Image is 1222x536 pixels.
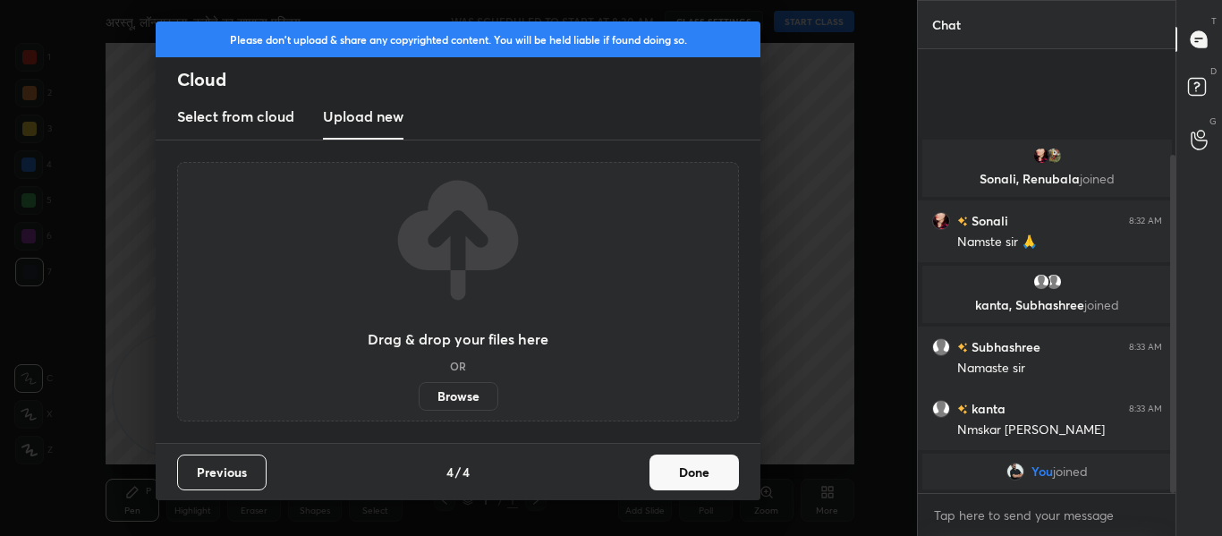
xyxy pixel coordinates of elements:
[933,298,1161,312] p: kanta, Subhashree
[918,136,1176,493] div: grid
[932,338,950,356] img: default.png
[1044,147,1062,165] img: d814ab0f2537433db23ebad9eb31abd0.jpg
[957,404,968,414] img: no-rating-badge.077c3623.svg
[1031,147,1049,165] img: d1e9eeb8e68043e2a90b1661cf24659f.jpg
[957,217,968,226] img: no-rating-badge.077c3623.svg
[177,455,267,490] button: Previous
[933,172,1161,186] p: Sonali, Renubala
[1031,464,1053,479] span: You
[1209,115,1217,128] p: G
[1129,216,1162,226] div: 8:32 AM
[1129,404,1162,414] div: 8:33 AM
[177,106,294,127] h3: Select from cloud
[368,332,548,346] h3: Drag & drop your files here
[932,400,950,418] img: default.png
[649,455,739,490] button: Done
[1053,464,1088,479] span: joined
[1006,463,1024,481] img: 31d6202e24874d09b4432fa15980d6ab.jpg
[957,343,968,353] img: no-rating-badge.077c3623.svg
[968,399,1006,418] h6: kanta
[1084,296,1119,313] span: joined
[450,361,466,371] h5: OR
[968,211,1008,230] h6: Sonali
[957,421,1162,439] div: Nmskar [PERSON_NAME]
[1080,170,1115,187] span: joined
[1210,64,1217,78] p: D
[177,68,760,91] h2: Cloud
[1129,342,1162,353] div: 8:33 AM
[455,463,461,481] h4: /
[1211,14,1217,28] p: T
[957,360,1162,378] div: Namaste sir
[1031,273,1049,291] img: default.png
[918,1,975,48] p: Chat
[446,463,454,481] h4: 4
[323,106,403,127] h3: Upload new
[156,21,760,57] div: Please don't upload & share any copyrighted content. You will be held liable if found doing so.
[932,212,950,230] img: d1e9eeb8e68043e2a90b1661cf24659f.jpg
[968,337,1040,356] h6: Subhashree
[1044,273,1062,291] img: default.png
[462,463,470,481] h4: 4
[957,234,1162,251] div: Namste sir 🙏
